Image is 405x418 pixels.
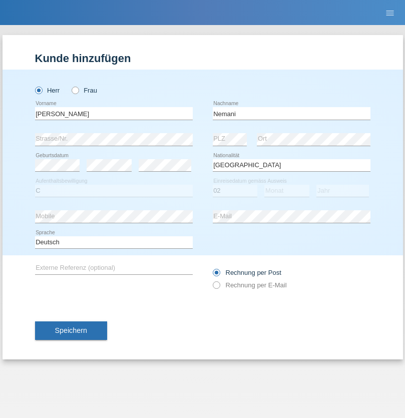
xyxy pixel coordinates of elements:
label: Frau [72,87,97,94]
input: Herr [35,87,42,93]
label: Herr [35,87,60,94]
i: menu [385,8,395,18]
label: Rechnung per Post [213,269,281,276]
label: Rechnung per E-Mail [213,281,287,289]
input: Rechnung per E-Mail [213,281,219,294]
input: Rechnung per Post [213,269,219,281]
span: Speichern [55,326,87,334]
input: Frau [72,87,78,93]
button: Speichern [35,321,107,340]
a: menu [380,10,400,16]
h1: Kunde hinzufügen [35,52,370,65]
